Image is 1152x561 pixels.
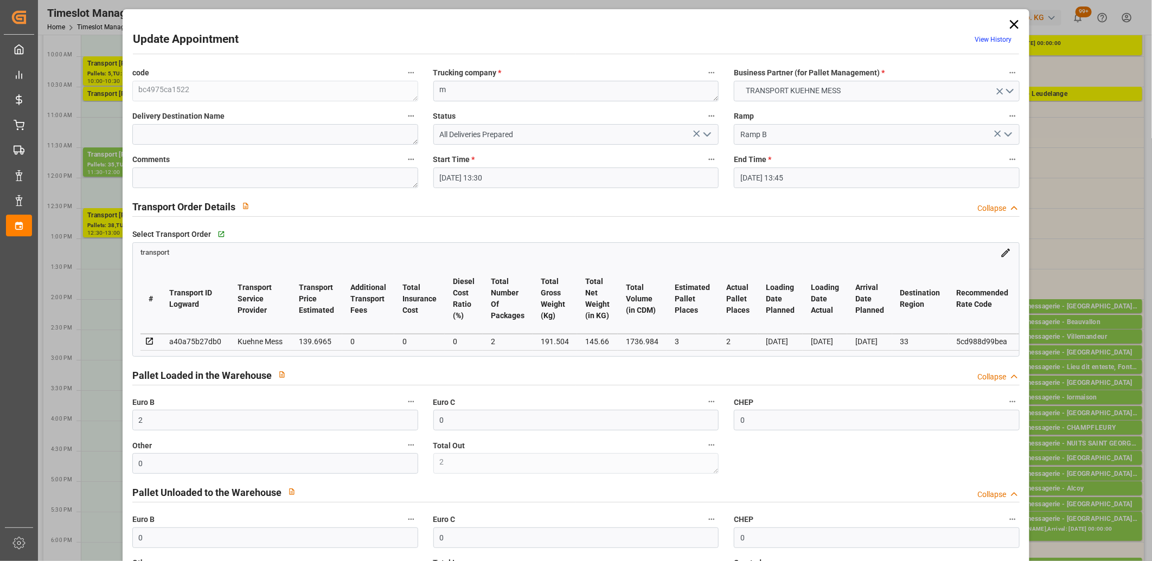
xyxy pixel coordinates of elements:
[949,264,1017,334] th: Recommended Rate Code
[161,264,229,334] th: Transport ID Logward
[1006,66,1020,80] button: Business Partner (for Pallet Management) *
[229,264,291,334] th: Transport Service Provider
[140,264,161,334] th: #
[734,514,753,525] span: CHEP
[433,167,719,188] input: DD-MM-YYYY HH:MM
[433,154,475,165] span: Start Time
[445,264,483,334] th: Diesel Cost Ratio (%)
[618,264,667,334] th: Total Volume (in CDM)
[758,264,803,334] th: Loading Date Planned
[491,335,524,348] div: 2
[734,67,885,79] span: Business Partner (for Pallet Management)
[1006,512,1020,526] button: CHEP
[235,196,256,216] button: View description
[433,397,456,408] span: Euro C
[132,440,152,452] span: Other
[1006,395,1020,409] button: CHEP
[291,264,342,334] th: Transport Price Estimated
[975,36,1012,43] a: View History
[847,264,892,334] th: Arrival Date Planned
[855,335,884,348] div: [DATE]
[404,438,418,452] button: Other
[132,199,235,214] h2: Transport Order Details
[705,152,719,166] button: Start Time *
[977,371,1006,383] div: Collapse
[734,397,753,408] span: CHEP
[404,66,418,80] button: code
[900,335,940,348] div: 33
[1006,152,1020,166] button: End Time *
[892,264,949,334] th: Destination Region
[577,264,618,334] th: Total Net Weight (in KG)
[433,67,502,79] span: Trucking company
[1000,126,1016,143] button: open menu
[342,264,394,334] th: Additional Transport Fees
[667,264,718,334] th: Estimated Pallet Places
[699,126,715,143] button: open menu
[132,514,155,525] span: Euro B
[977,203,1006,214] div: Collapse
[734,81,1020,101] button: open menu
[272,364,292,385] button: View description
[705,395,719,409] button: Euro C
[132,368,272,383] h2: Pallet Loaded in the Warehouse
[977,489,1006,500] div: Collapse
[675,335,710,348] div: 3
[734,154,771,165] span: End Time
[957,335,1009,348] div: 5cd988d99bea
[811,335,839,348] div: [DATE]
[238,335,283,348] div: Kuehne Mess
[433,124,719,145] input: Type to search/select
[718,264,758,334] th: Actual Pallet Places
[433,440,465,452] span: Total Out
[132,154,170,165] span: Comments
[626,335,658,348] div: 1736.984
[1006,109,1020,123] button: Ramp
[453,335,475,348] div: 0
[734,124,1020,145] input: Type to search/select
[132,81,418,101] textarea: bc4975ca1522
[433,453,719,474] textarea: 2
[281,481,302,502] button: View description
[705,512,719,526] button: Euro C
[132,67,149,79] span: code
[541,335,569,348] div: 191.504
[433,111,456,122] span: Status
[132,485,281,500] h2: Pallet Unloaded to the Warehouse
[1017,264,1077,334] th: Delivery Destination Code
[404,109,418,123] button: Delivery Destination Name
[705,109,719,123] button: Status
[585,335,610,348] div: 145.66
[132,111,225,122] span: Delivery Destination Name
[169,335,221,348] div: a40a75b27db0
[404,395,418,409] button: Euro B
[140,248,169,256] a: transport
[734,111,754,122] span: Ramp
[404,152,418,166] button: Comments
[132,229,211,240] span: Select Transport Order
[132,397,155,408] span: Euro B
[726,335,750,348] div: 2
[404,512,418,526] button: Euro B
[705,438,719,452] button: Total Out
[705,66,719,80] button: Trucking company *
[433,514,456,525] span: Euro C
[533,264,577,334] th: Total Gross Weight (Kg)
[740,85,846,96] span: TRANSPORT KUEHNE MESS
[766,335,795,348] div: [DATE]
[394,264,445,334] th: Total Insurance Cost
[350,335,386,348] div: 0
[483,264,533,334] th: Total Number Of Packages
[402,335,437,348] div: 0
[140,249,169,257] span: transport
[734,167,1020,188] input: DD-MM-YYYY HH:MM
[433,81,719,101] textarea: m
[803,264,847,334] th: Loading Date Actual
[299,335,334,348] div: 139.6965
[133,31,239,48] h2: Update Appointment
